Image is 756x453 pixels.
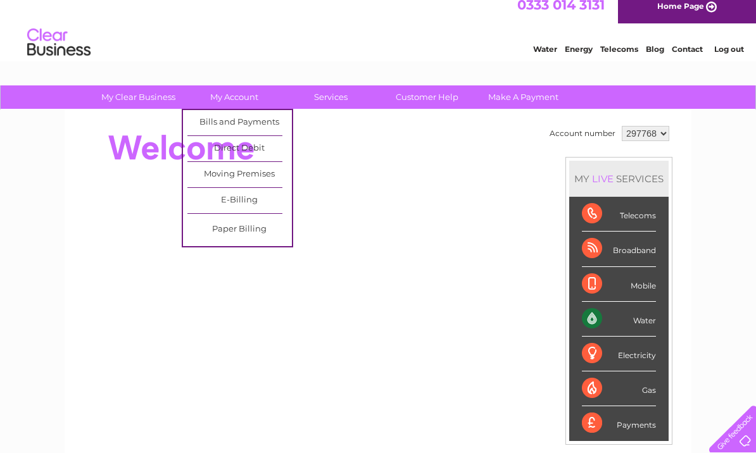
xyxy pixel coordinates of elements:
a: Blog [646,54,664,63]
a: Log out [714,54,744,63]
a: My Account [182,85,287,109]
a: Paper Billing [187,217,292,242]
div: Mobile [582,267,656,302]
td: Account number [546,123,619,144]
a: Contact [672,54,703,63]
a: Make A Payment [471,85,576,109]
a: 0333 014 3131 [517,6,605,22]
div: MY SERVICES [569,161,669,197]
img: logo.png [27,33,91,71]
div: Gas [582,371,656,406]
a: Services [279,85,383,109]
a: Water [533,54,557,63]
div: Payments [582,406,656,440]
div: LIVE [589,173,616,185]
a: My Clear Business [86,85,191,109]
a: Bills and Payments [187,110,292,135]
a: Customer Help [375,85,479,109]
div: Electricity [582,337,656,371]
div: Broadband [582,232,656,266]
a: E-Billing [187,188,292,213]
div: Clear Business is a trading name of Verastar Limited (registered in [GEOGRAPHIC_DATA] No. 3667643... [80,7,678,61]
a: Moving Premises [187,162,292,187]
div: Telecoms [582,197,656,232]
a: Telecoms [600,54,638,63]
div: Water [582,302,656,337]
a: Direct Debit [187,136,292,161]
a: Energy [565,54,593,63]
